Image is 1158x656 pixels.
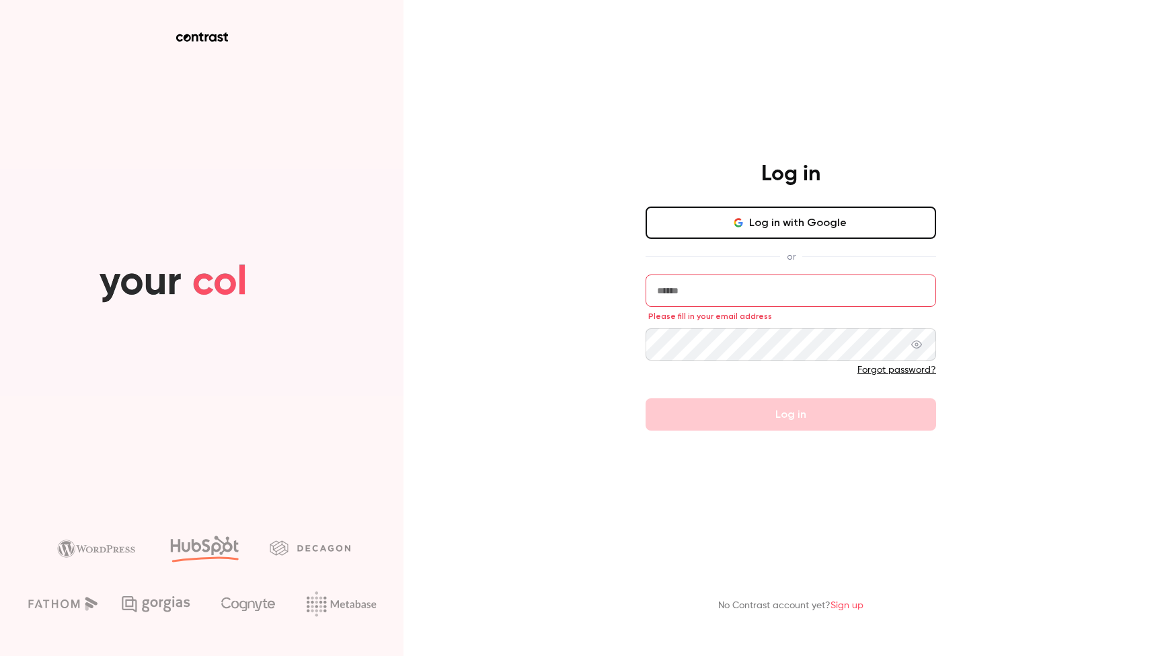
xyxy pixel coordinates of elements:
[761,161,820,188] h4: Log in
[831,601,863,610] a: Sign up
[857,365,936,375] a: Forgot password?
[718,599,863,613] p: No Contrast account yet?
[780,250,802,264] span: or
[648,311,772,322] span: Please fill in your email address
[270,540,350,555] img: decagon
[646,207,936,239] button: Log in with Google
